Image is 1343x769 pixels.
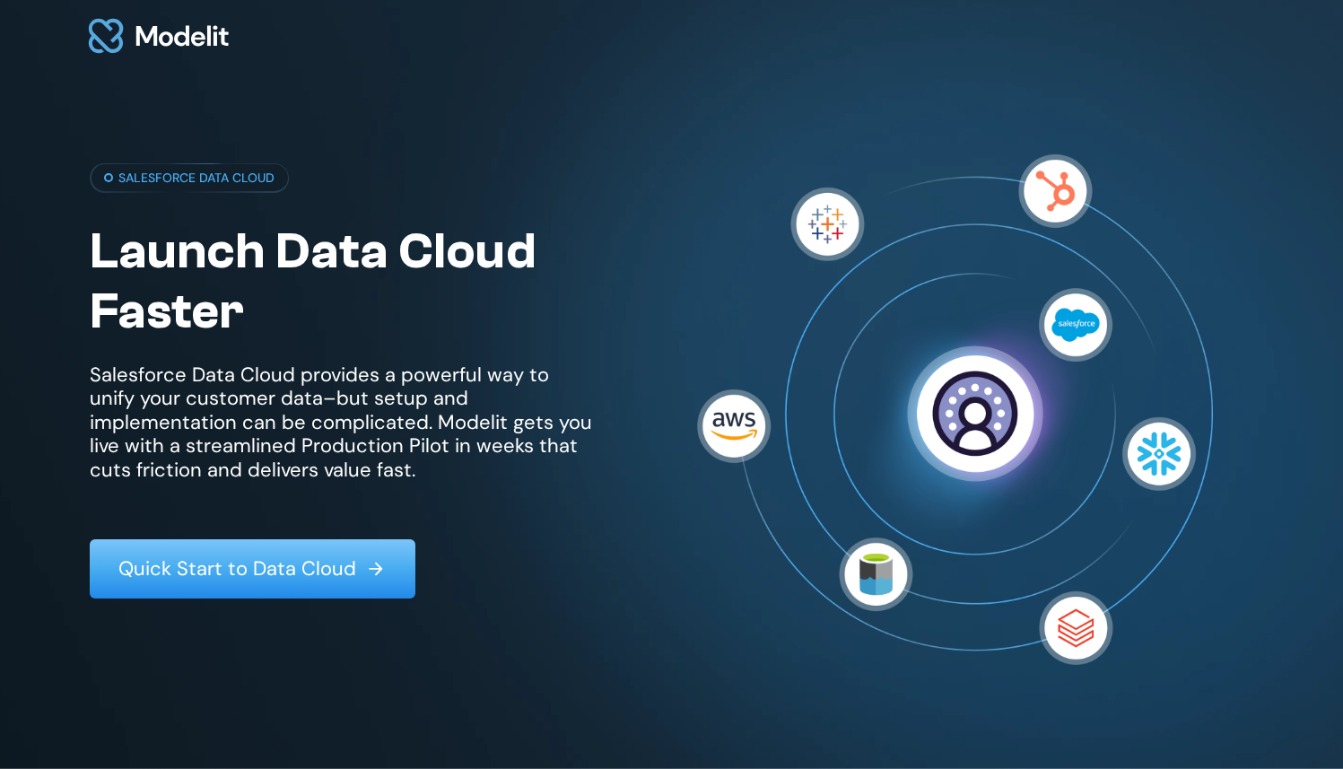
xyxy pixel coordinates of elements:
[90,222,592,342] h1: Launch Data Cloud Faster
[90,363,592,482] p: Salesforce Data Cloud provides a powerful way to unify your customer data–but setup and implement...
[90,539,415,599] a: Quick Start to Data Cloud
[118,557,356,581] p: Quick Start to Data Cloud
[118,169,275,188] p: SALESFORCE DATA CLOUD
[85,8,232,64] img: modelit logo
